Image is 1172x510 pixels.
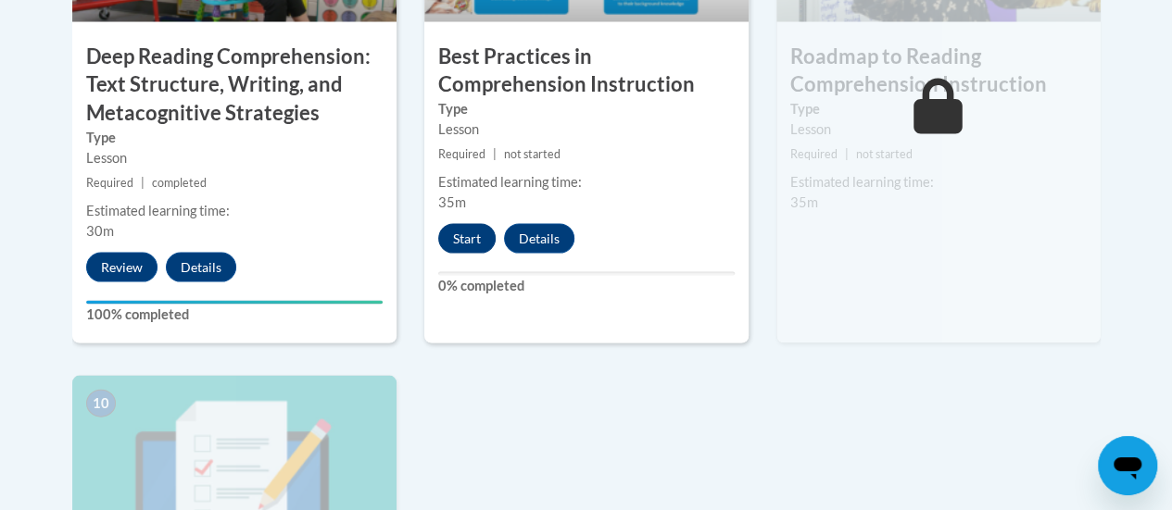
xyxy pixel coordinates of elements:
[438,276,735,296] label: 0% completed
[438,99,735,119] label: Type
[72,43,397,128] h3: Deep Reading Comprehension: Text Structure, Writing, and Metacognitive Strategies
[856,147,913,161] span: not started
[86,176,133,190] span: Required
[790,99,1087,119] label: Type
[493,147,497,161] span: |
[776,43,1101,100] h3: Roadmap to Reading Comprehension Instruction
[438,194,466,210] span: 35m
[86,148,383,168] div: Lesson
[86,201,383,221] div: Estimated learning time:
[424,43,749,100] h3: Best Practices in Comprehension Instruction
[790,147,838,161] span: Required
[86,253,158,282] button: Review
[504,224,574,254] button: Details
[438,147,485,161] span: Required
[166,253,236,282] button: Details
[438,224,496,254] button: Start
[86,301,383,305] div: Your progress
[141,176,145,190] span: |
[504,147,561,161] span: not started
[438,119,735,140] div: Lesson
[86,305,383,325] label: 100% completed
[86,223,114,239] span: 30m
[86,128,383,148] label: Type
[790,172,1087,193] div: Estimated learning time:
[152,176,207,190] span: completed
[790,194,818,210] span: 35m
[845,147,849,161] span: |
[438,172,735,193] div: Estimated learning time:
[1098,436,1157,495] iframe: Button to launch messaging window
[86,390,116,417] span: 10
[790,119,1087,140] div: Lesson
